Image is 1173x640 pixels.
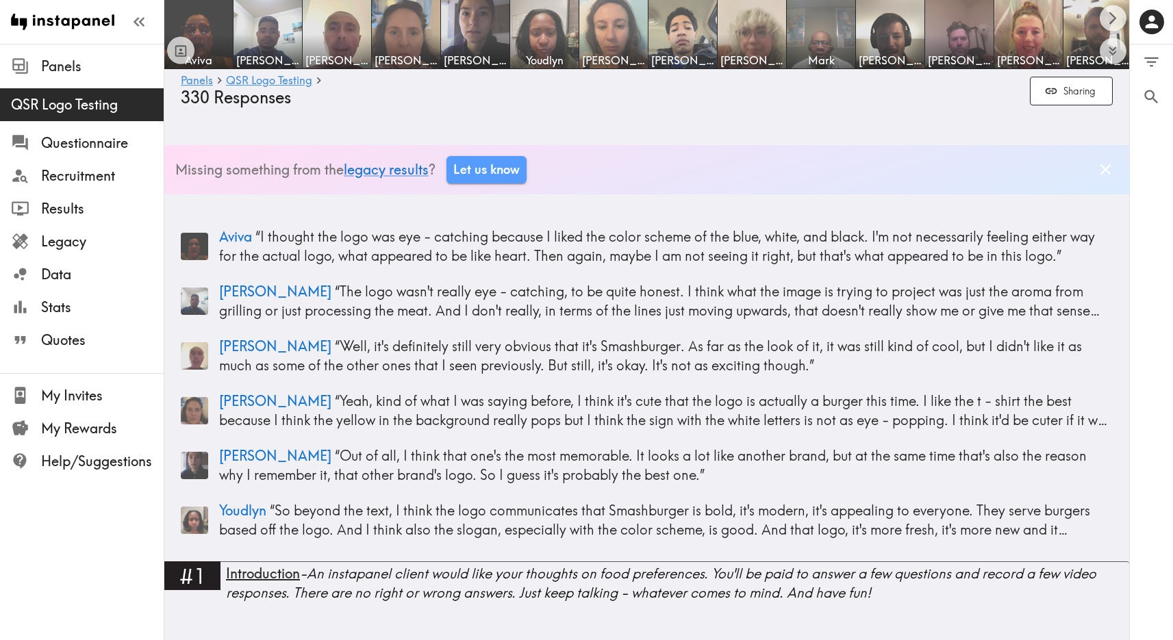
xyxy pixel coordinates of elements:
a: Panelist thumbnailAviva “I thought the logo was eye - catching because I liked the color scheme o... [181,222,1113,271]
div: #1 [164,561,220,590]
a: Let us know [446,156,527,183]
span: [PERSON_NAME] [375,53,438,68]
span: Results [41,199,164,218]
span: Youdlyn [219,502,266,519]
span: My Rewards [41,419,164,438]
button: Sharing [1030,77,1113,106]
p: “ Yeah, kind of what I was saying before, I think it's cute that the logo is actually a burger th... [219,392,1113,430]
span: [PERSON_NAME] [859,53,922,68]
span: Stats [41,298,164,317]
span: Questionnaire [41,133,164,153]
a: QSR Logo Testing [226,75,312,88]
p: “ The logo wasn't really eye - catching, to be quite honest. I think what the image is trying to ... [219,282,1113,320]
button: Expand to show all items [1100,38,1126,64]
button: Toggle between responses and questions [167,37,194,64]
span: Introduction [226,565,300,582]
span: [PERSON_NAME] [1066,53,1129,68]
span: Help/Suggestions [41,452,164,471]
a: Panels [181,75,213,88]
span: [PERSON_NAME] [928,53,991,68]
span: Aviva [167,53,230,68]
span: Data [41,265,164,284]
span: [PERSON_NAME] [444,53,507,68]
span: [PERSON_NAME] [305,53,368,68]
span: [PERSON_NAME] [219,337,331,355]
p: Missing something from the ? [175,160,436,179]
img: Panelist thumbnail [181,287,208,315]
span: My Invites [41,386,164,405]
span: [PERSON_NAME] [219,283,331,300]
span: Mark [790,53,853,68]
a: legacy results [344,161,429,178]
span: Panels [41,57,164,76]
span: [PERSON_NAME] [651,53,714,68]
span: [PERSON_NAME] [720,53,783,68]
span: Legacy [41,232,164,251]
img: Panelist thumbnail [181,452,208,479]
button: Dismiss banner [1093,157,1118,182]
a: Panelist thumbnail[PERSON_NAME] “Out of all, I think that one's the most memorable. It looks a lo... [181,441,1113,490]
span: QSR Logo Testing [11,95,164,114]
span: Recruitment [41,166,164,185]
p: “ So beyond the text, I think the logo communicates that Smashburger is bold, it's modern, it's a... [219,501,1113,539]
p: “ Well, it's definitely still very obvious that it's Smashburger. As far as the look of it, it wa... [219,337,1113,375]
button: Filter Responses [1130,44,1173,79]
a: Panelist thumbnail[PERSON_NAME] “Yeah, kind of what I was saying before, I think it's cute that t... [181,386,1113,435]
button: Scroll right [1100,5,1126,31]
span: Search [1142,88,1161,106]
span: Quotes [41,331,164,350]
span: Filter Responses [1142,53,1161,71]
span: Youdlyn [513,53,576,68]
div: - An instapanel client would like your thoughts on food preferences. You'll be paid to answer a f... [226,564,1129,602]
span: [PERSON_NAME] [997,53,1060,68]
span: [PERSON_NAME] [582,53,645,68]
button: Search [1130,79,1173,114]
span: 330 Responses [181,88,291,107]
img: Panelist thumbnail [181,507,208,534]
span: Aviva [219,228,252,245]
img: Panelist thumbnail [181,233,208,260]
span: [PERSON_NAME] [236,53,299,68]
span: [PERSON_NAME] [219,392,331,409]
p: “ Out of all, I think that one's the most memorable. It looks a lot like another brand, but at th... [219,446,1113,485]
p: “ I thought the logo was eye - catching because I liked the color scheme of the blue, white, and ... [219,227,1113,266]
span: [PERSON_NAME] [219,447,331,464]
a: Panelist thumbnailYoudlyn “So beyond the text, I think the logo communicates that Smashburger is ... [181,496,1113,545]
a: #1Introduction-An instapanel client would like your thoughts on food preferences. You'll be paid ... [164,561,1129,614]
a: Panelist thumbnail[PERSON_NAME] “The logo wasn't really eye - catching, to be quite honest. I thi... [181,277,1113,326]
a: Panelist thumbnail[PERSON_NAME] “Well, it's definitely still very obvious that it's Smashburger. ... [181,331,1113,381]
img: Panelist thumbnail [181,397,208,424]
img: Panelist thumbnail [181,342,208,370]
